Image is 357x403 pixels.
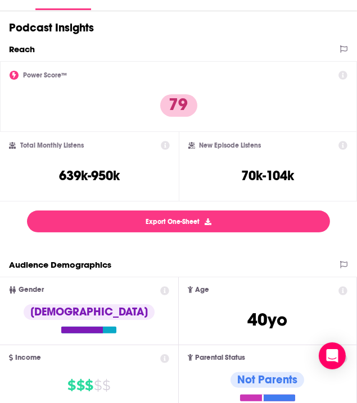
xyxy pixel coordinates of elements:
span: Age [195,286,209,294]
span: $ [94,377,102,395]
div: [DEMOGRAPHIC_DATA] [24,304,155,320]
span: $ [76,377,84,395]
h1: Podcast Insights [9,21,94,35]
span: Income [15,354,41,361]
span: Gender [19,286,44,294]
p: 79 [160,94,197,117]
h2: Audience Demographics [9,259,111,270]
span: $ [103,377,111,395]
div: Open Intercom Messenger [319,342,346,369]
h2: Reach [9,44,35,54]
div: Not Parents [231,372,304,388]
span: Parental Status [195,354,245,361]
span: $ [85,377,93,395]
span: 40 yo [247,309,287,331]
h2: Total Monthly Listens [20,141,84,149]
h3: 639k-950k [59,167,120,184]
h3: 70k-104k [241,167,294,184]
h2: Power Score™ [23,71,67,79]
h2: New Episode Listens [200,141,261,149]
span: $ [67,377,75,395]
button: Export One-Sheet [27,210,330,232]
